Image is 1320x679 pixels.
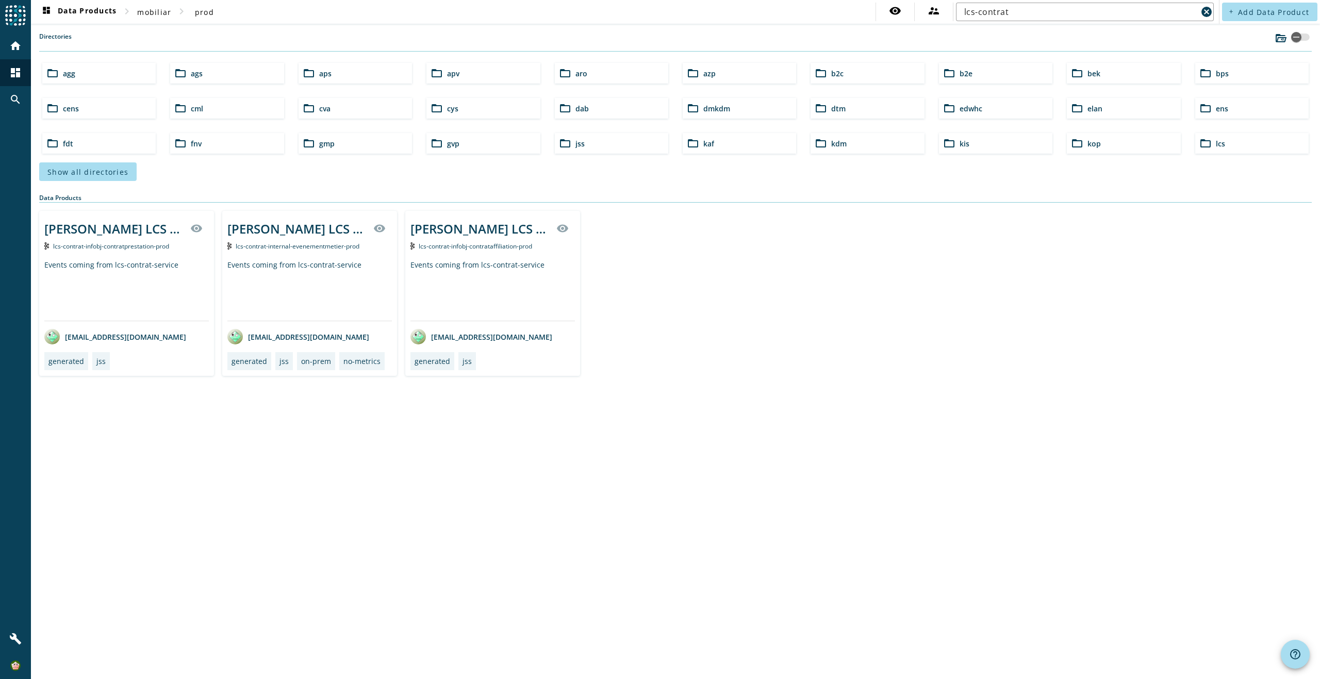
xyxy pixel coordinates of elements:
[10,660,21,671] img: df3a2c00d7f1025ea8f91671640e3a84
[687,137,699,150] mat-icon: folder_open
[575,104,589,113] span: dab
[703,69,716,78] span: azp
[191,104,203,113] span: cml
[415,356,450,366] div: generated
[174,137,187,150] mat-icon: folder_open
[46,137,59,150] mat-icon: folder_open
[447,139,459,148] span: gvp
[39,193,1312,203] div: Data Products
[39,162,137,181] button: Show all directories
[943,137,955,150] mat-icon: folder_open
[137,7,171,17] span: mobiliar
[1071,137,1083,150] mat-icon: folder_open
[343,356,381,366] div: no-metrics
[463,356,472,366] div: jss
[1199,67,1212,79] mat-icon: folder_open
[53,242,169,251] span: Kafka Topic: lcs-contrat-infobj-contratprestation-prod
[44,329,186,344] div: [EMAIL_ADDRESS][DOMAIN_NAME]
[687,67,699,79] mat-icon: folder_open
[1087,69,1100,78] span: bek
[559,137,571,150] mat-icon: folder_open
[410,260,575,321] div: Events coming from lcs-contrat-service
[63,104,79,113] span: cens
[410,220,550,237] div: [PERSON_NAME] LCS Contrat infobj producer
[190,222,203,235] mat-icon: visibility
[301,356,331,366] div: on-prem
[559,102,571,114] mat-icon: folder_open
[36,3,121,21] button: Data Products
[188,3,221,21] button: prod
[191,139,202,148] span: fnv
[133,3,175,21] button: mobiliar
[40,6,117,18] span: Data Products
[928,5,940,17] mat-icon: supervisor_account
[1216,69,1229,78] span: bps
[410,329,426,344] img: avatar
[227,220,367,237] div: [PERSON_NAME] LCS Contrat infobj producer
[227,242,232,250] img: Kafka Topic: lcs-contrat-internal-evenementmetier-prod
[319,139,335,148] span: gmp
[232,356,267,366] div: generated
[703,104,730,113] span: dmkdm
[447,69,459,78] span: apv
[46,102,59,114] mat-icon: folder_open
[1071,67,1083,79] mat-icon: folder_open
[121,5,133,18] mat-icon: chevron_right
[303,102,315,114] mat-icon: folder_open
[943,102,955,114] mat-icon: folder_open
[431,102,443,114] mat-icon: folder_open
[40,6,53,18] mat-icon: dashboard
[815,137,827,150] mat-icon: folder_open
[227,329,369,344] div: [EMAIL_ADDRESS][DOMAIN_NAME]
[431,67,443,79] mat-icon: folder_open
[943,67,955,79] mat-icon: folder_open
[1071,102,1083,114] mat-icon: folder_open
[227,260,392,321] div: Events coming from lcs-contrat-service
[419,242,532,251] span: Kafka Topic: lcs-contrat-infobj-contrataffiliation-prod
[48,356,84,366] div: generated
[1200,6,1213,18] mat-icon: cancel
[831,69,844,78] span: b2c
[319,69,332,78] span: aps
[174,67,187,79] mat-icon: folder_open
[5,5,26,26] img: spoud-logo.svg
[703,139,714,148] span: kaf
[96,356,106,366] div: jss
[236,242,359,251] span: Kafka Topic: lcs-contrat-internal-evenementmetier-prod
[1199,137,1212,150] mat-icon: folder_open
[9,67,22,79] mat-icon: dashboard
[1087,139,1101,148] span: kop
[47,167,128,177] span: Show all directories
[960,104,982,113] span: edwhc
[63,69,75,78] span: agg
[303,137,315,150] mat-icon: folder_open
[575,139,585,148] span: jss
[1087,104,1102,113] span: elan
[687,102,699,114] mat-icon: folder_open
[195,7,214,17] span: prod
[831,104,846,113] span: dtm
[46,67,59,79] mat-icon: folder_open
[1289,648,1301,660] mat-icon: help_outline
[9,40,22,52] mat-icon: home
[9,93,22,106] mat-icon: search
[174,102,187,114] mat-icon: folder_open
[556,222,569,235] mat-icon: visibility
[960,139,969,148] span: kis
[431,137,443,150] mat-icon: folder_open
[44,242,49,250] img: Kafka Topic: lcs-contrat-infobj-contratprestation-prod
[1199,5,1214,19] button: Clear
[227,329,243,344] img: avatar
[960,69,972,78] span: b2e
[815,67,827,79] mat-icon: folder_open
[410,329,552,344] div: [EMAIL_ADDRESS][DOMAIN_NAME]
[279,356,289,366] div: jss
[39,32,72,51] label: Directories
[303,67,315,79] mat-icon: folder_open
[1228,9,1234,14] mat-icon: add
[889,5,901,17] mat-icon: visibility
[1238,7,1309,17] span: Add Data Product
[1216,104,1228,113] span: ens
[175,5,188,18] mat-icon: chevron_right
[63,139,73,148] span: fdt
